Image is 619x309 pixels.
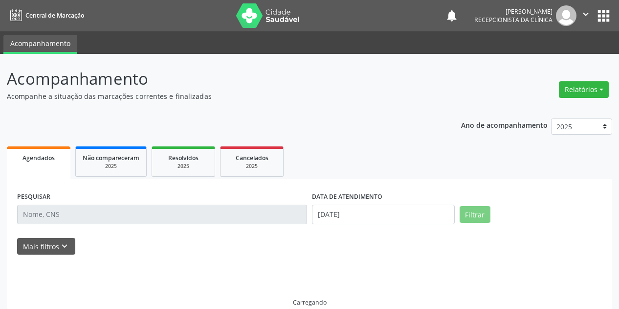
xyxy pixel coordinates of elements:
[556,5,576,26] img: img
[7,7,84,24] a: Central de Marcação
[559,81,609,98] button: Relatórios
[312,205,455,224] input: Selecione um intervalo
[25,11,84,20] span: Central de Marcação
[17,238,75,255] button: Mais filtroskeyboard_arrow_down
[7,91,431,101] p: Acompanhe a situação das marcações correntes e finalizadas
[312,190,382,205] label: DATA DE ATENDIMENTO
[445,9,459,23] button: notifications
[460,206,490,223] button: Filtrar
[59,241,70,252] i: keyboard_arrow_down
[159,163,208,170] div: 2025
[22,154,55,162] span: Agendados
[576,5,595,26] button: 
[293,298,327,307] div: Carregando
[461,119,548,131] p: Ano de acompanhamento
[3,35,77,54] a: Acompanhamento
[595,7,612,24] button: apps
[7,67,431,91] p: Acompanhamento
[83,154,139,162] span: Não compareceram
[227,163,276,170] div: 2025
[580,9,591,20] i: 
[474,16,553,24] span: Recepcionista da clínica
[17,205,307,224] input: Nome, CNS
[474,7,553,16] div: [PERSON_NAME]
[17,190,50,205] label: PESQUISAR
[168,154,199,162] span: Resolvidos
[236,154,268,162] span: Cancelados
[83,163,139,170] div: 2025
